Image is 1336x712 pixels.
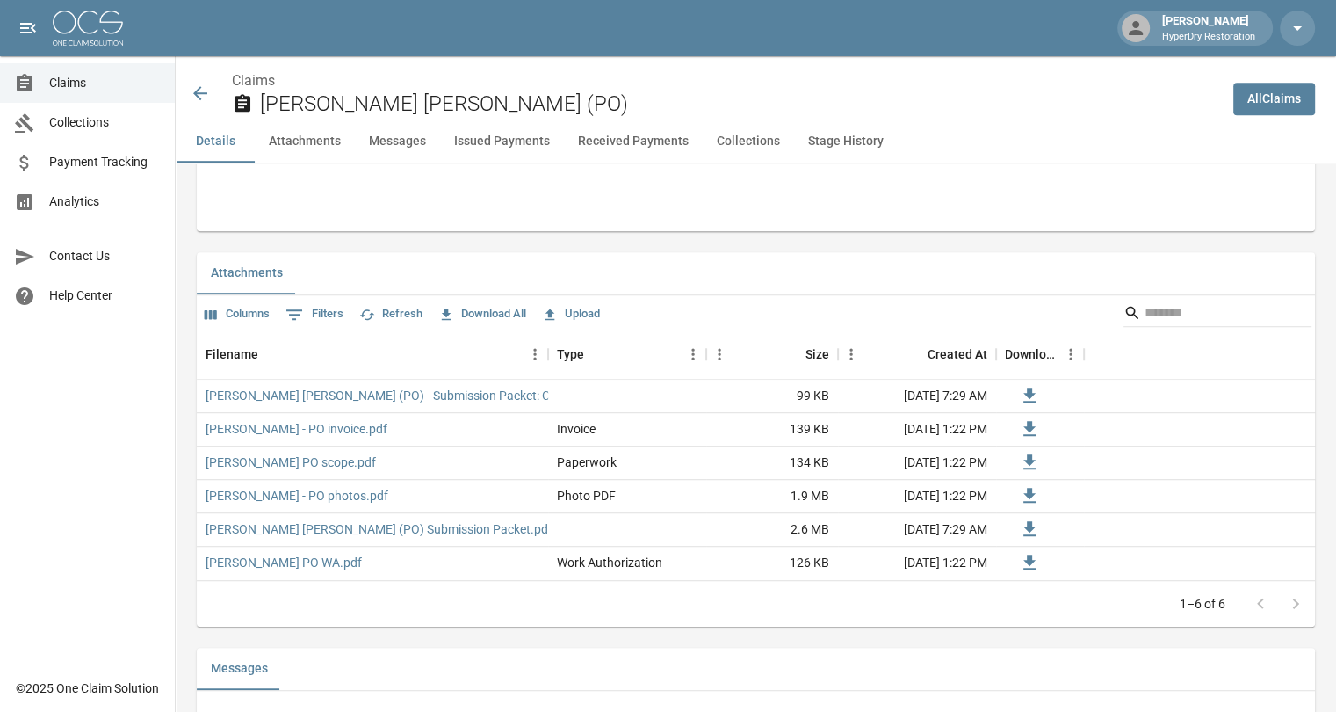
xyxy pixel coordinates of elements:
[706,330,838,379] div: Size
[928,330,987,379] div: Created At
[232,72,275,89] a: Claims
[434,301,531,328] button: Download All
[206,554,362,571] a: [PERSON_NAME] PO WA.pdf
[838,413,996,447] div: [DATE] 1:22 PM
[1180,595,1225,613] p: 1–6 of 6
[794,120,898,163] button: Stage History
[564,120,703,163] button: Received Payments
[206,487,388,505] a: [PERSON_NAME] - PO photos.pdf
[232,70,1219,91] nav: breadcrumb
[706,480,838,513] div: 1.9 MB
[49,247,161,265] span: Contact Us
[206,387,630,404] a: [PERSON_NAME] [PERSON_NAME] (PO) - Submission Packet: Cover Letter.pdf
[706,447,838,480] div: 134 KB
[206,520,552,538] a: [PERSON_NAME] [PERSON_NAME] (PO) Submission Packet.pdf
[281,301,348,329] button: Show filters
[838,330,996,379] div: Created At
[838,341,864,367] button: Menu
[49,153,161,171] span: Payment Tracking
[557,420,596,438] div: Invoice
[838,547,996,580] div: [DATE] 1:22 PM
[522,341,548,367] button: Menu
[260,91,1219,117] h2: [PERSON_NAME] [PERSON_NAME] (PO)
[206,454,376,471] a: [PERSON_NAME] PO scope.pdf
[706,341,733,367] button: Menu
[176,120,255,163] button: Details
[838,513,996,547] div: [DATE] 7:29 AM
[538,301,604,328] button: Upload
[557,330,584,379] div: Type
[16,679,159,697] div: © 2025 One Claim Solution
[1123,299,1311,331] div: Search
[838,480,996,513] div: [DATE] 1:22 PM
[176,120,1336,163] div: anchor tabs
[1005,330,1058,379] div: Download
[838,447,996,480] div: [DATE] 1:22 PM
[680,341,706,367] button: Menu
[838,380,996,413] div: [DATE] 7:29 AM
[11,11,46,46] button: open drawer
[996,330,1084,379] div: Download
[206,420,387,438] a: [PERSON_NAME] - PO invoice.pdf
[49,287,161,305] span: Help Center
[355,120,440,163] button: Messages
[706,547,838,580] div: 126 KB
[255,120,355,163] button: Attachments
[706,413,838,447] div: 139 KB
[355,301,427,328] button: Refresh
[206,330,258,379] div: Filename
[49,193,161,211] span: Analytics
[440,120,564,163] button: Issued Payments
[1155,12,1262,44] div: [PERSON_NAME]
[197,648,282,690] button: Messages
[706,513,838,547] div: 2.6 MB
[200,301,274,328] button: Select columns
[197,330,548,379] div: Filename
[197,648,1315,690] div: related-list tabs
[197,252,297,294] button: Attachments
[557,454,617,471] div: Paperwork
[706,380,838,413] div: 99 KB
[557,487,616,505] div: Photo PDF
[49,113,161,132] span: Collections
[548,330,706,379] div: Type
[703,120,794,163] button: Collections
[1058,341,1084,367] button: Menu
[53,11,123,46] img: ocs-logo-white-transparent.png
[49,74,161,92] span: Claims
[557,554,662,571] div: Work Authorization
[1162,30,1255,45] p: HyperDry Restoration
[1233,83,1315,115] a: AllClaims
[197,252,1315,294] div: related-list tabs
[805,330,829,379] div: Size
